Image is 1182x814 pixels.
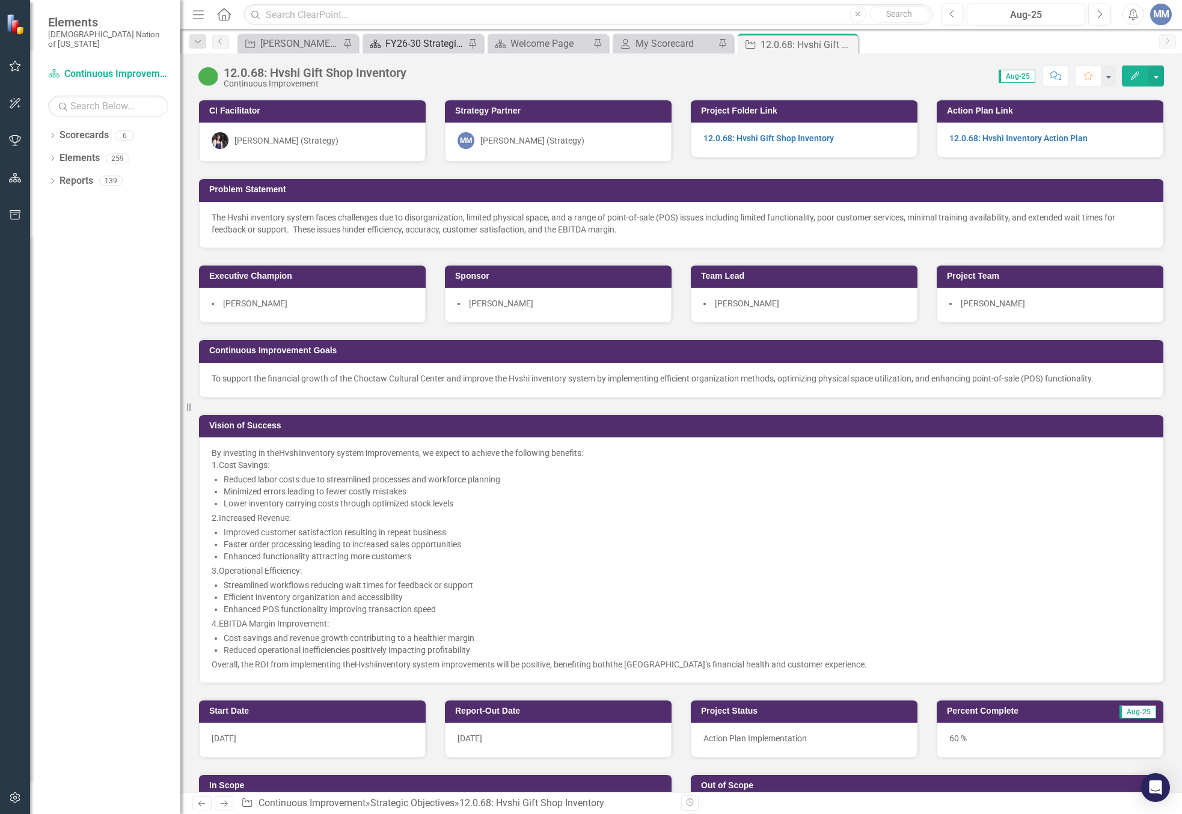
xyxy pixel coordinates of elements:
span: Enhanced functionality attracting more customers [224,551,411,561]
a: 12.0.68: Hvshi Inventory Action Plan [949,133,1088,143]
span: By investing in the [212,448,279,458]
div: 259 [106,153,129,163]
div: FY26-30 Strategic Plan [385,36,465,51]
span: Enhanced POS functionality improving transaction speed [224,604,436,614]
span: [DATE] [212,734,236,743]
div: [PERSON_NAME] (Strategy) [480,135,584,147]
img: ClearPoint Strategy [6,14,27,35]
h3: Sponsor [455,272,666,281]
div: 60 % [937,723,1163,758]
a: Reports [60,174,93,188]
a: Welcome Page [491,36,590,51]
a: Strategic Objectives [370,797,455,809]
span: Operational Efficiency: [219,566,302,576]
small: [DEMOGRAPHIC_DATA] Nation of [US_STATE] [48,29,168,49]
h3: Start Date [209,706,420,715]
p: ​ [224,497,1151,509]
div: 139 [99,176,123,186]
p: The Hvshi inventory system faces challenges due to disorganization, limited physical space, and a... [212,211,1151,235]
img: Layla Freeman [212,132,228,149]
span: Hvshi [279,448,300,458]
p: ​ [212,447,1151,459]
p: ​ [212,512,1151,524]
div: » » [241,797,672,810]
h3: Vision of Success [209,421,1157,430]
span: 4. [212,619,219,628]
span: EBITDA Margin Improvement [219,619,327,628]
p: ​ [212,565,1151,577]
span: Overall, the ROI from implementing the [212,660,355,669]
a: 12.0.68: Hvshi Gift Shop Inventory [703,133,834,143]
span: inventory system improvements, we expect to achieve the following benefits: [300,448,583,458]
p: ​ [212,459,1151,471]
span: [PERSON_NAME] [961,299,1025,308]
a: My Scorecard [616,36,715,51]
img: CI Action Plan Approved/In Progress [198,67,218,86]
input: Search Below... [48,96,168,117]
span: [PERSON_NAME] [715,299,779,308]
a: [PERSON_NAME] SO's [240,36,340,51]
span: Cost savings and revenue growth contributing to a healthier margin [224,633,474,643]
button: Search [869,6,929,23]
p: ​ [224,473,1151,485]
div: [PERSON_NAME] SO's [260,36,340,51]
p: ​ [224,550,1151,562]
h3: Problem Statement [209,185,1157,194]
span: 3. [212,566,219,576]
h3: Project Folder Link [701,106,911,115]
p: ​ [224,644,1151,656]
button: Aug-25 [967,4,1085,25]
p: To support the financial growth of the Choctaw Cultural Center and improve the Hvshi inventory sy... [212,372,1151,384]
p: ​ [224,603,1151,615]
span: Hvshi [355,660,376,669]
h3: Percent Complete [947,706,1085,715]
p: ​ [224,526,1151,538]
span: [PERSON_NAME] [469,299,533,308]
span: Elements [48,15,168,29]
span: Streamlined workflows reducing wait times for feedback or support [224,580,473,590]
div: [PERSON_NAME] (Strategy) [234,135,338,147]
a: FY26-30 Strategic Plan [366,36,465,51]
span: Search [886,9,912,19]
span: the [GEOGRAPHIC_DATA]’s financial health and customer experience. [610,660,867,669]
h3: Out of Scope [701,781,1157,790]
div: 12.0.68: Hvshi Gift Shop Inventory [224,66,406,79]
p: ​ [224,632,1151,644]
h3: Action Plan Link [947,106,1157,115]
div: Aug-25 [971,8,1081,22]
h3: In Scope [209,781,666,790]
div: Welcome Page [510,36,590,51]
span: Minimized errors leading to fewer costly mistakes [224,487,406,496]
h3: Strategy Partner [455,106,666,115]
span: 2. [212,513,219,523]
p: ​ [212,618,1151,630]
h3: Project Status [701,706,911,715]
p: ​ [224,579,1151,591]
div: Continuous Improvement [224,79,406,88]
span: Reduced labor costs due to streamlined processes and workforce planning [224,475,500,484]
a: Continuous Improvement [259,797,366,809]
span: Cost Savings: [219,460,269,470]
span: Aug-25 [1119,705,1156,718]
span: Improved customer satisfaction resulting in repeat business [224,527,446,537]
h3: CI Facilitator [209,106,420,115]
div: MM [458,132,474,149]
div: 12.0.68: Hvshi Gift Shop Inventory [761,37,855,52]
p: ​ [224,538,1151,550]
span: Faster order processing leading to increased sales opportunities [224,539,461,549]
span: inventory system improvements will be positive, benefiting both [376,660,610,669]
span: Action Plan Implementation [703,734,807,743]
span: Aug-25 [999,70,1035,83]
h3: Report-Out Date [455,706,666,715]
span: [DATE] [458,734,482,743]
p: ​ [224,591,1151,603]
h3: Executive Champion [209,272,420,281]
h3: Project Team [947,272,1157,281]
a: Continuous Improvement [48,67,168,81]
div: My Scorecard [635,36,715,51]
span: 1. [212,460,219,470]
a: Scorecards [60,129,109,142]
a: Elements [60,151,100,165]
button: MM [1150,4,1172,25]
